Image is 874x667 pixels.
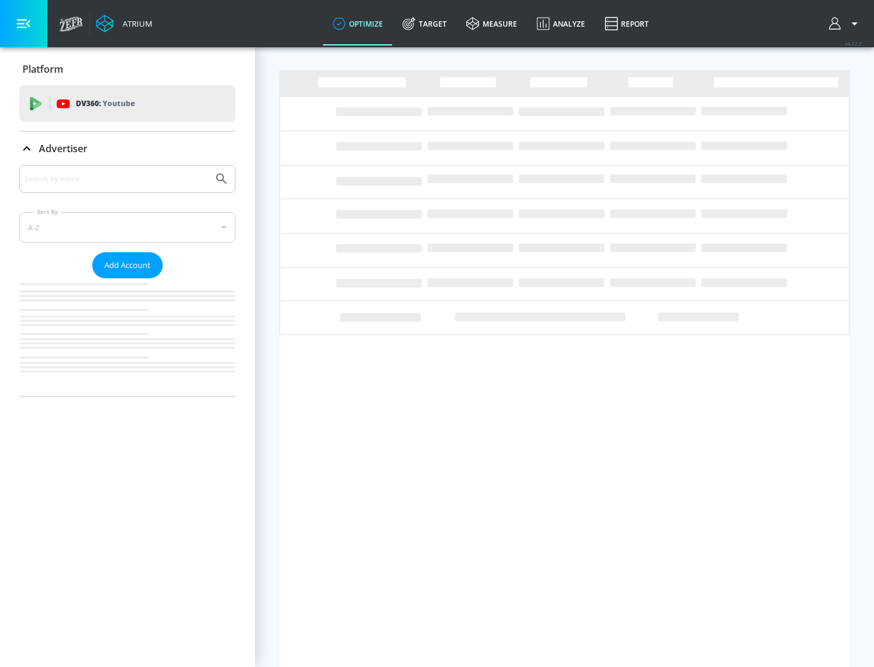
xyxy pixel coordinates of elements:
nav: list of Advertiser [19,278,235,396]
label: Sort By [35,208,61,216]
p: Youtube [103,97,135,110]
a: Target [393,2,456,45]
div: Atrium [118,18,152,29]
div: Advertiser [19,132,235,166]
a: Analyze [527,2,595,45]
a: Atrium [96,15,152,33]
a: Report [595,2,659,45]
div: Platform [19,52,235,86]
button: Add Account [92,252,163,278]
span: Add Account [104,258,151,272]
p: DV360: [76,97,135,110]
span: v 4.22.2 [845,40,862,47]
div: A-Z [19,212,235,243]
div: DV360: Youtube [19,85,235,122]
input: Search by name [24,171,208,187]
p: Advertiser [39,142,87,155]
a: measure [456,2,527,45]
a: optimize [323,2,393,45]
div: Advertiser [19,165,235,396]
p: Platform [22,62,63,76]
